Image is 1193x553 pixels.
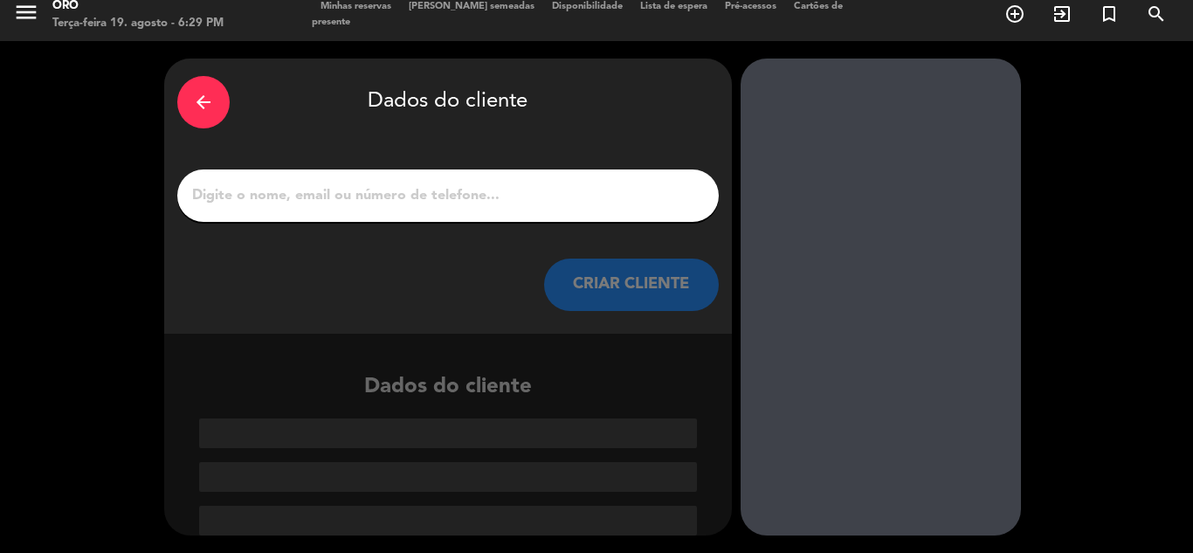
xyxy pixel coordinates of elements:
i: add_circle_outline [1004,3,1025,24]
span: Lista de espera [631,2,716,11]
span: Minhas reservas [312,2,400,11]
i: turned_in_not [1099,3,1120,24]
div: Dados do cliente [164,370,732,536]
button: CRIAR CLIENTE [544,259,719,311]
span: Cartões de presente [312,2,843,27]
span: Pré-acessos [716,2,785,11]
span: [PERSON_NAME] semeadas [400,2,543,11]
input: Digite o nome, email ou número de telefone... [190,183,706,208]
i: arrow_back [193,92,214,113]
i: search [1146,3,1167,24]
span: Disponibilidade [543,2,631,11]
i: exit_to_app [1052,3,1072,24]
div: Dados do cliente [177,72,719,133]
div: Terça-feira 19. agosto - 6:29 PM [52,15,224,32]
